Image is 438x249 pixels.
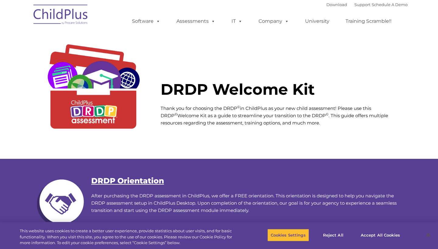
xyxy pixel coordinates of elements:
button: Close [422,228,435,242]
button: Cookies Settings [267,229,309,241]
button: Accept All Cookies [357,229,403,241]
a: Software [126,15,166,27]
img: ChildPlus by Procare Solutions [30,0,91,31]
p: . [35,222,403,229]
button: Reject All [314,229,352,241]
a: IT [225,15,249,27]
a: University [299,15,335,27]
a: Support [354,2,370,7]
a: DRDP Orientation [91,176,164,185]
sup: © [326,112,328,116]
p: After purchasing the DRDP assessment in ChildPlus, we offer a FREE orientation. This orientation ... [35,192,403,214]
strong: DRDP Welcome Kit [161,80,315,99]
font: | [326,2,408,7]
span: Thank you for choosing the DRDP in ChildPlus as your new child assessment! Please use this DRDP W... [161,105,388,126]
sup: © [175,112,177,116]
a: Training Scramble!! [339,15,398,27]
a: Download [326,2,347,7]
img: DRDP-Tool-Kit2.gif [35,32,151,148]
div: This website uses cookies to create a better user experience, provide statistics about user visit... [20,228,241,246]
a: Assessments [170,15,221,27]
a: Schedule A Demo [372,2,408,7]
a: Company [252,15,295,27]
sup: © [237,105,240,109]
